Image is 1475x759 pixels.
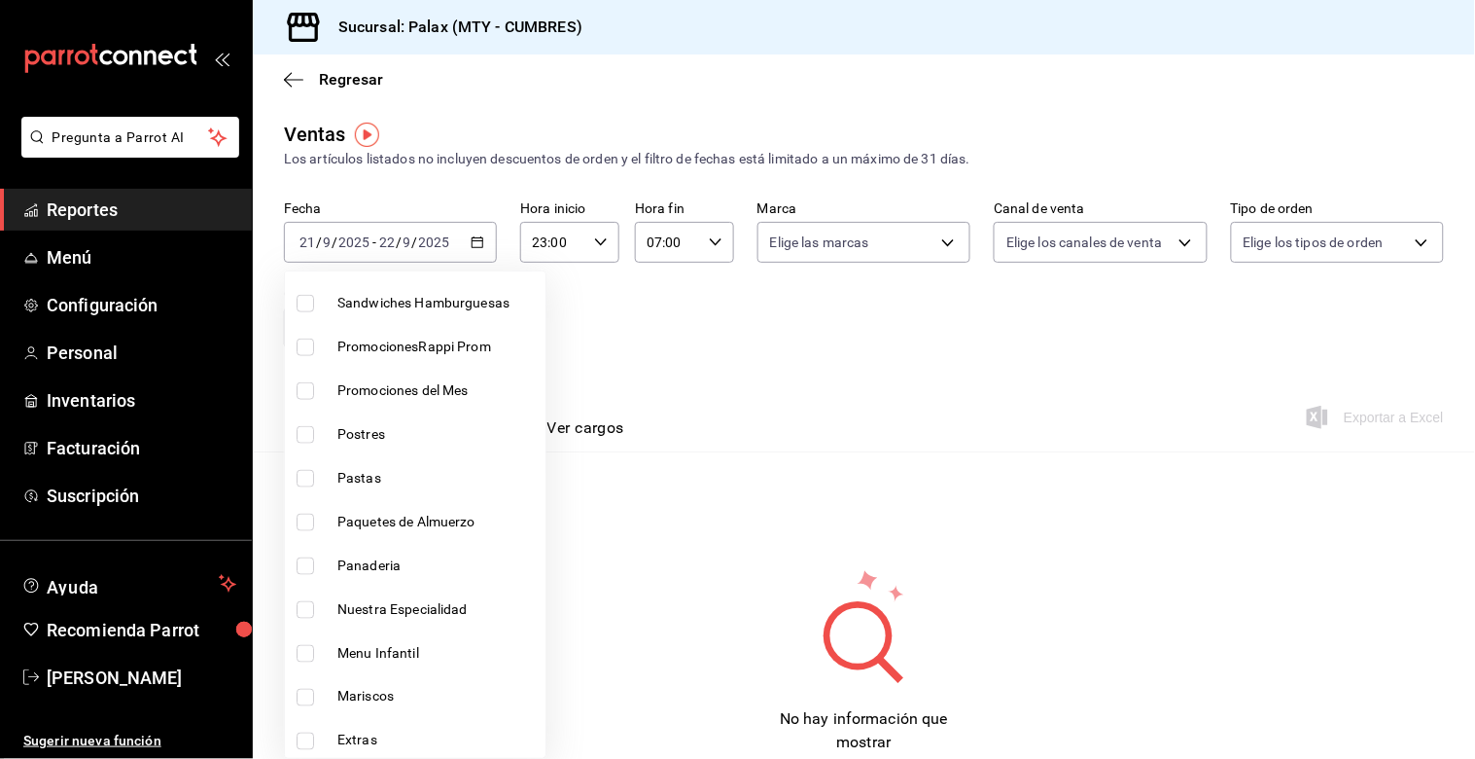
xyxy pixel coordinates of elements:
[337,643,538,664] span: Menu Infantil
[355,123,379,147] img: Tooltip marker
[337,337,538,357] span: PromocionesRappi Prom
[337,599,538,620] span: Nuestra Especialidad
[337,468,538,488] span: Pastas
[337,512,538,532] span: Paquetes de Almuerzo
[337,293,538,313] span: Sandwiches Hamburguesas
[337,424,538,445] span: Postres
[337,687,538,707] span: Mariscos
[337,556,538,576] span: Panaderia
[337,731,538,751] span: Extras
[337,380,538,401] span: Promociones del Mes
